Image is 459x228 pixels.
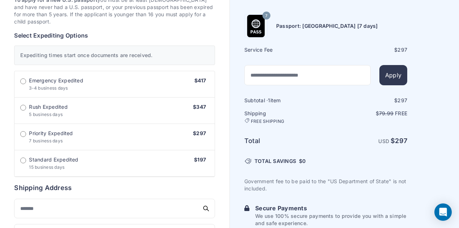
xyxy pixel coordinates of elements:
span: 1 [268,97,270,103]
h6: Shipping [244,110,325,124]
h6: Shipping Address [14,183,215,193]
span: Rush Expedited [29,103,67,111]
span: 7 [265,11,268,20]
div: $ [327,46,407,53]
span: 79.99 [379,110,393,116]
h6: Service Fee [244,46,325,53]
div: Expediting times start once documents are received. [14,46,215,65]
p: $ [327,110,407,117]
button: Apply [379,65,407,85]
span: 297 [395,137,407,145]
p: We use 100% secure payments to provide you with a simple and safe experience. [255,212,407,227]
span: 7 business days [29,138,63,143]
div: $ [327,97,407,104]
span: 0 [302,158,306,164]
span: $ [299,158,306,165]
span: 15 business days [29,164,64,170]
h6: Subtotal · item [244,97,325,104]
span: 3-4 business days [29,85,68,91]
div: Open Intercom Messenger [434,203,452,221]
span: Free [395,110,407,116]
span: Standard Expedited [29,156,78,163]
strong: $ [391,137,407,145]
span: FREE SHIPPING [251,119,284,124]
span: $417 [194,77,206,83]
span: 297 [397,47,407,53]
img: Product Name [245,15,267,37]
h6: Total [244,136,325,146]
span: 5 business days [29,112,63,117]
p: Government fee to be paid to the "US Department of State" is not included. [244,178,407,192]
h6: Select Expediting Options [14,31,215,40]
span: Emergency Expedited [29,77,83,84]
h6: Passport: [GEOGRAPHIC_DATA] [7 days] [276,22,378,30]
span: 297 [397,97,407,103]
span: $347 [193,104,206,110]
span: $297 [193,130,206,136]
h6: Secure Payments [255,204,407,212]
span: TOTAL SAVINGS [254,158,296,165]
span: $197 [194,156,206,163]
span: Priority Expedited [29,130,73,137]
span: USD [378,138,389,144]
